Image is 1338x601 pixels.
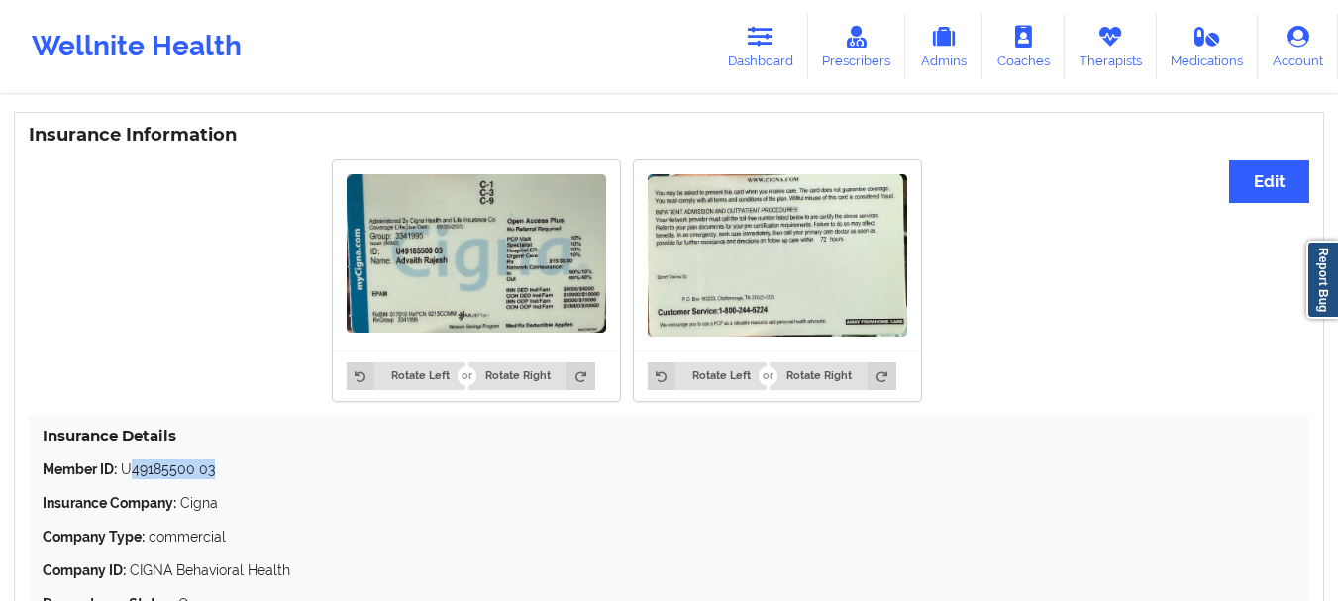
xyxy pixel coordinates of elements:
img: Advaith Rajesh [347,174,606,333]
strong: Member ID: [43,461,117,477]
a: Medications [1157,14,1259,79]
a: Admins [905,14,982,79]
a: Report Bug [1306,241,1338,319]
a: Dashboard [713,14,808,79]
a: Coaches [982,14,1065,79]
strong: Company ID: [43,562,126,578]
button: Rotate Left [648,362,767,390]
p: commercial [43,527,1295,547]
button: Edit [1229,160,1309,203]
button: Rotate Left [347,362,465,390]
h4: Insurance Details [43,426,1295,445]
a: Account [1258,14,1338,79]
button: Rotate Right [770,362,895,390]
button: Rotate Right [468,362,594,390]
p: CIGNA Behavioral Health [43,560,1295,580]
a: Prescribers [808,14,906,79]
p: Cigna [43,493,1295,513]
strong: Company Type: [43,529,145,545]
a: Therapists [1065,14,1157,79]
img: Advaith Rajesh [648,174,907,337]
p: U49185500 03 [43,459,1295,479]
strong: Insurance Company: [43,495,176,511]
h3: Insurance Information [29,124,1309,147]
